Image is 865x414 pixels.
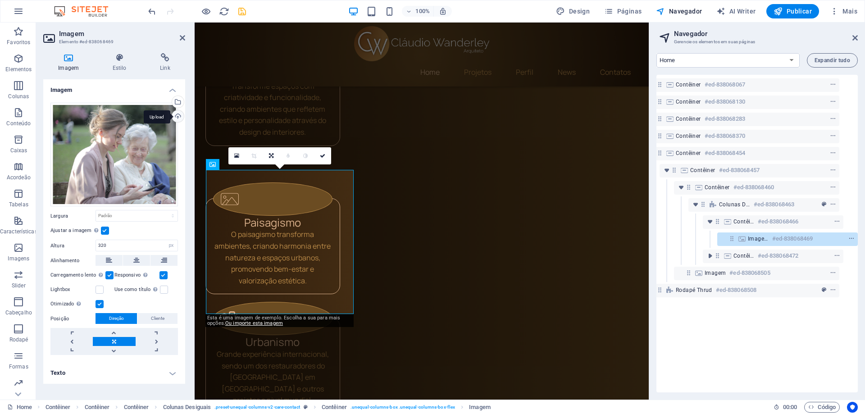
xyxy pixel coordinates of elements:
p: Slider [12,282,26,289]
span: Páginas [604,7,642,16]
a: Mudar orientação [263,147,280,164]
button: preset [819,199,829,210]
span: 00 00 [783,402,797,413]
h6: Tempo de sessão [774,402,797,413]
h6: #ed-838068454 [705,148,745,159]
p: Conteúdo [6,120,31,127]
h6: #ed-838068508 [716,285,756,296]
span: Contêiner [676,150,701,157]
span: Direção [109,313,124,324]
p: Acordeão [7,174,31,181]
a: Escala de cinza [297,147,314,164]
button: reload [219,6,229,17]
div: Design (Ctrl+Alt+Y) [552,4,593,18]
span: Publicar [774,7,812,16]
span: Clique para selecionar. Clique duas vezes para editar [469,402,491,413]
a: Selecione arquivos do gerenciador de arquivos, galeria de fotos ou faça upload de arquivo(s) [228,147,246,164]
div: contact.jpg [50,103,178,206]
button: undo [146,6,157,17]
h6: #ed-838068067 [705,79,745,90]
h2: Imagem [59,30,185,38]
button: Mais [826,4,861,18]
i: Desfazer: Apagar elementos (Ctrl+Z) [147,6,157,17]
span: Contêiner [676,115,701,123]
button: context-menu [829,79,838,90]
a: Ou importe esta imagem [225,320,283,326]
label: Largura [50,214,96,218]
p: Favoritos [7,39,30,46]
i: Ao redimensionar, ajusta automaticamente o nível de zoom para caber no dispositivo escolhido. [439,7,447,15]
button: context-menu [829,96,838,107]
a: Upload [172,110,184,123]
h4: Link [145,53,185,72]
span: Clique para selecionar. Clique duas vezes para editar [46,402,71,413]
i: Este elemento é uma predefinição personalizável [304,405,308,409]
i: Salvar (Ctrl+S) [237,6,247,17]
span: : [789,404,791,410]
h6: #ed-838068505 [729,268,770,278]
span: Cliente [151,313,164,324]
a: Modo de recorte [246,147,263,164]
span: Design [556,7,590,16]
span: Clique para selecionar. Clique duas vezes para editar [85,402,110,413]
span: Clique para selecionar. Clique duas vezes para editar [163,402,211,413]
h6: #ed-838068457 [719,165,760,176]
button: context-menu [829,131,838,141]
button: Expandir tudo [807,53,858,68]
span: Código [808,402,836,413]
h3: Elemento #ed-838068469 [59,38,167,46]
span: Clique para selecionar. Clique duas vezes para editar [322,402,347,413]
span: Contêiner [733,252,754,259]
h6: #ed-838068463 [754,199,794,210]
button: context-menu [829,268,838,278]
p: Elementos [5,66,32,73]
button: context-menu [829,114,838,124]
button: Páginas [601,4,645,18]
button: context-menu [829,285,838,296]
p: Colunas [8,93,29,100]
h4: Estilo [97,53,145,72]
h6: #ed-838068130 [705,96,745,107]
button: context-menu [829,165,838,176]
span: Contêiner [676,132,701,140]
a: Clique para cancelar a seleção. Clique duas vezes para abrir as Páginas [7,402,32,413]
h6: #ed-838068460 [733,182,774,193]
button: Código [804,402,840,413]
h4: Imagem [43,53,97,72]
button: preset [819,285,829,296]
span: . unequal-columns-box .unequal-columns-box-flex [351,402,455,413]
span: Contêiner [690,167,715,174]
a: Confirme ( Ctrl ⏎ ) [314,147,331,164]
button: Cliente [137,313,178,324]
button: context-menu [847,233,856,244]
span: Mais [830,7,857,16]
p: Imagens [8,255,29,262]
span: Rodapé Thrud [676,287,712,294]
button: Navegador [652,4,706,18]
p: Caixas [10,147,27,154]
button: toggle-expand [705,250,715,261]
label: Responsivo [114,270,159,281]
span: Imagem [705,269,726,277]
label: Altura [50,243,96,248]
span: Contêiner [676,81,701,88]
span: Contêiner [676,98,701,105]
button: context-menu [829,148,838,159]
h6: 100% [415,6,430,17]
button: Design [552,4,593,18]
label: Carregamento lento [50,270,105,281]
button: toggle-expand [676,182,687,193]
span: Expandir tudo [815,58,850,63]
span: Contêiner [733,218,754,225]
label: Ajustar a imagem [50,225,101,236]
p: Cabeçalho [5,309,32,316]
button: save [237,6,247,17]
span: Colunas Desiguais [719,201,750,208]
h6: #ed-838068283 [705,114,745,124]
nav: breadcrumb [46,402,491,413]
div: Esta é uma imagem de exemplo. Escolha a sua para mais opções. [205,314,354,327]
h6: #ed-838068472 [758,250,798,261]
span: Navegador [656,7,702,16]
button: context-menu [829,199,838,210]
label: Alinhamento [50,255,96,266]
